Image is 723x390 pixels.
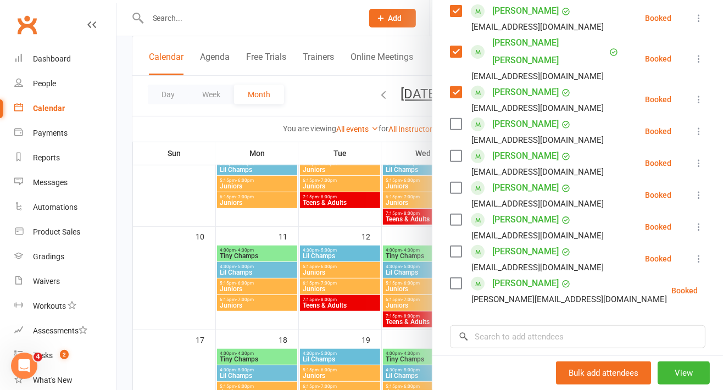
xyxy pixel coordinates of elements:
div: [EMAIL_ADDRESS][DOMAIN_NAME] [471,69,604,83]
div: Booked [645,159,671,167]
div: Booked [645,127,671,135]
a: Assessments [14,319,116,343]
div: Booked [645,14,671,22]
a: Calendar [14,96,116,121]
a: [PERSON_NAME] [PERSON_NAME] [492,34,607,69]
div: [PERSON_NAME][EMAIL_ADDRESS][DOMAIN_NAME] [471,292,667,307]
input: Search to add attendees [450,325,705,348]
div: Booked [645,191,671,199]
a: Messages [14,170,116,195]
div: Booked [645,55,671,63]
div: Booked [645,255,671,263]
div: Reports [33,153,60,162]
span: 2 [60,350,69,359]
div: [EMAIL_ADDRESS][DOMAIN_NAME] [471,260,604,275]
a: Dashboard [14,47,116,71]
div: People [33,79,56,88]
div: Payments [33,129,68,137]
div: Booked [671,287,698,294]
a: Tasks 2 [14,343,116,368]
a: [PERSON_NAME] [492,83,559,101]
a: [PERSON_NAME] [492,211,559,229]
a: Workouts [14,294,116,319]
a: Waivers [14,269,116,294]
a: Product Sales [14,220,116,244]
div: Automations [33,203,77,211]
iframe: Intercom live chat [11,353,37,379]
div: Waivers [33,277,60,286]
a: Clubworx [13,11,41,38]
a: Gradings [14,244,116,269]
div: [EMAIL_ADDRESS][DOMAIN_NAME] [471,20,604,34]
a: [PERSON_NAME] [492,179,559,197]
div: Booked [645,96,671,103]
div: [EMAIL_ADDRESS][DOMAIN_NAME] [471,101,604,115]
a: [PERSON_NAME] [492,243,559,260]
div: Product Sales [33,227,80,236]
div: [EMAIL_ADDRESS][DOMAIN_NAME] [471,133,604,147]
div: Messages [33,178,68,187]
span: 4 [34,353,42,361]
button: Bulk add attendees [556,361,651,385]
a: People [14,71,116,96]
div: [EMAIL_ADDRESS][DOMAIN_NAME] [471,197,604,211]
div: Assessments [33,326,87,335]
a: Automations [14,195,116,220]
div: [EMAIL_ADDRESS][DOMAIN_NAME] [471,165,604,179]
div: Tasks [33,351,53,360]
div: [EMAIL_ADDRESS][DOMAIN_NAME] [471,229,604,243]
a: [PERSON_NAME] [492,275,559,292]
div: Calendar [33,104,65,113]
div: What's New [33,376,73,385]
a: Payments [14,121,116,146]
div: Dashboard [33,54,71,63]
button: View [658,361,710,385]
a: Reports [14,146,116,170]
a: [PERSON_NAME] [492,115,559,133]
div: Booked [645,223,671,231]
a: [PERSON_NAME] [492,2,559,20]
a: [PERSON_NAME] [492,147,559,165]
div: Workouts [33,302,66,310]
div: Gradings [33,252,64,261]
